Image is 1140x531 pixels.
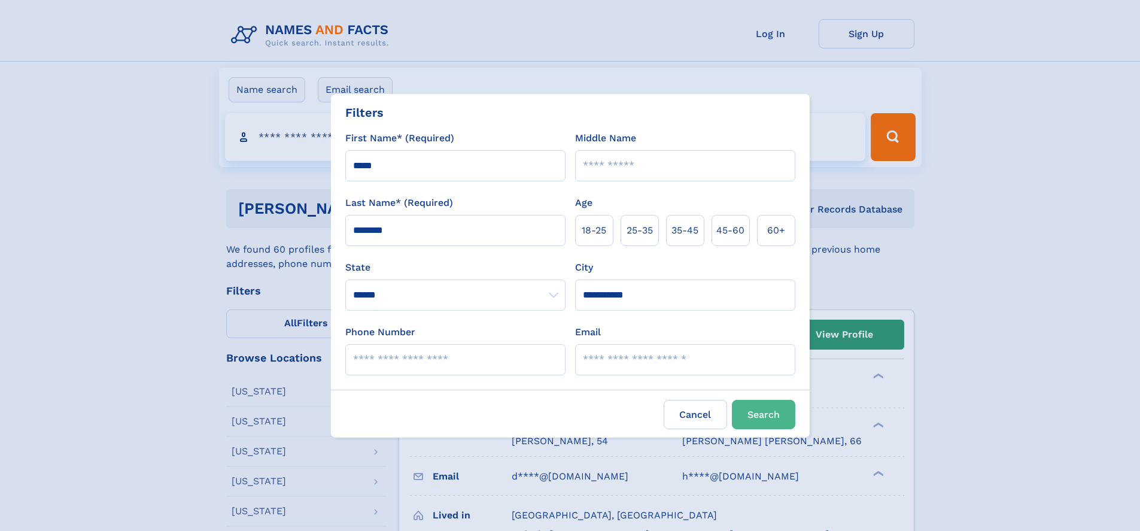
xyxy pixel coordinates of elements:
label: State [345,260,566,275]
span: 25‑35 [627,223,653,238]
label: City [575,260,593,275]
span: 35‑45 [671,223,698,238]
span: 45‑60 [716,223,744,238]
label: Email [575,325,601,339]
label: Phone Number [345,325,415,339]
button: Search [732,400,795,429]
label: Last Name* (Required) [345,196,453,210]
label: First Name* (Required) [345,131,454,145]
label: Cancel [664,400,727,429]
span: 18‑25 [582,223,606,238]
label: Age [575,196,592,210]
span: 60+ [767,223,785,238]
label: Middle Name [575,131,636,145]
div: Filters [345,104,384,122]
